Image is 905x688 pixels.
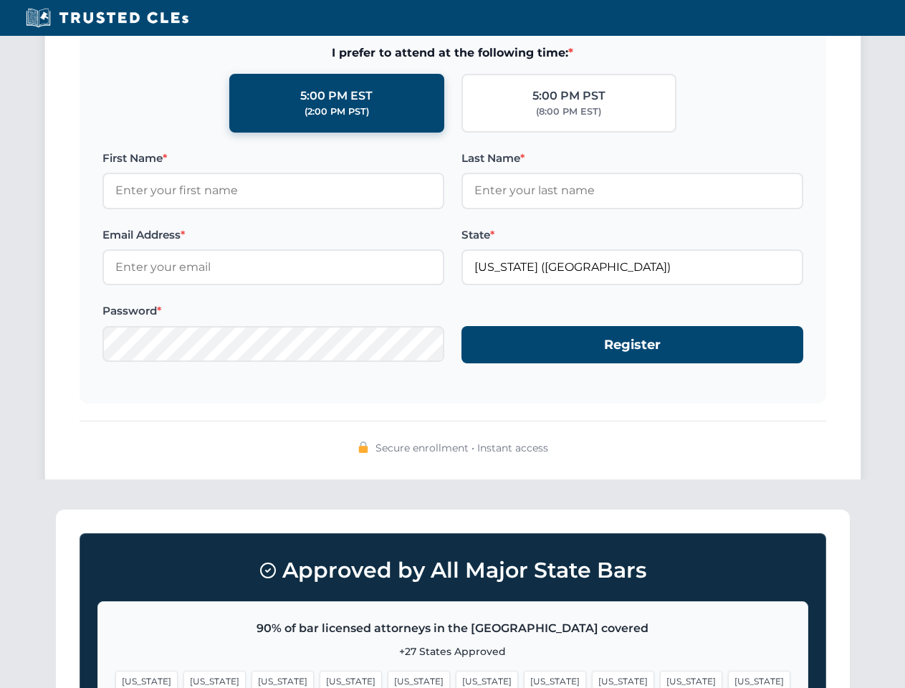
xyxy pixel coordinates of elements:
[461,173,803,209] input: Enter your last name
[536,105,601,119] div: (8:00 PM EST)
[115,644,790,659] p: +27 States Approved
[102,249,444,285] input: Enter your email
[461,150,803,167] label: Last Name
[102,44,803,62] span: I prefer to attend at the following time:
[461,326,803,364] button: Register
[358,441,369,453] img: 🔒
[97,551,808,590] h3: Approved by All Major State Bars
[115,619,790,638] p: 90% of bar licensed attorneys in the [GEOGRAPHIC_DATA] covered
[102,226,444,244] label: Email Address
[461,226,803,244] label: State
[102,302,444,320] label: Password
[102,150,444,167] label: First Name
[532,87,605,105] div: 5:00 PM PST
[305,105,369,119] div: (2:00 PM PST)
[102,173,444,209] input: Enter your first name
[461,249,803,285] input: California (CA)
[375,440,548,456] span: Secure enrollment • Instant access
[21,7,193,29] img: Trusted CLEs
[300,87,373,105] div: 5:00 PM EST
